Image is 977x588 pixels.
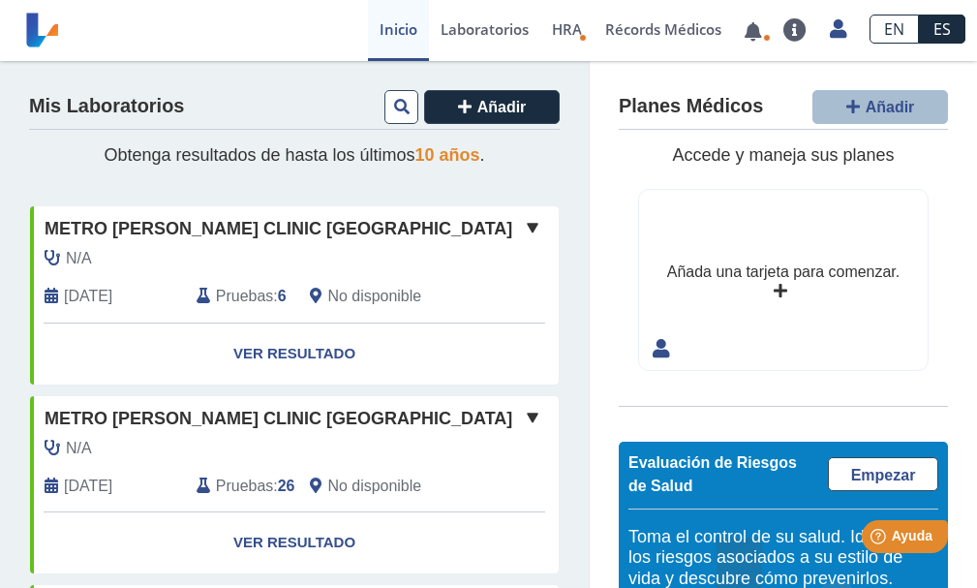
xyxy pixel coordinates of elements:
a: EN [870,15,919,44]
a: Empezar [828,457,938,491]
a: ES [919,15,965,44]
span: 2025-08-01 [64,285,112,308]
span: Pruebas [216,285,273,308]
b: 26 [278,478,295,494]
a: Ver Resultado [30,324,559,385]
h4: Planes Médicos [619,95,763,118]
span: HRA [552,19,582,39]
span: N/A [66,437,92,460]
span: 10 años [415,145,480,165]
span: N/A [66,247,92,270]
iframe: Help widget launcher [805,512,956,567]
span: Añadir [866,99,915,115]
div: Añada una tarjeta para comenzar. [667,261,900,284]
span: Añadir [477,99,527,115]
b: 6 [278,288,287,304]
button: Añadir [812,90,948,124]
div: : [182,285,296,308]
span: Evaluación de Riesgos de Salud [628,454,797,494]
span: Obtenga resultados de hasta los últimos . [104,145,484,165]
div: : [182,475,296,498]
span: Empezar [851,467,916,483]
span: Accede y maneja sus planes [672,145,894,165]
a: Ver Resultado [30,512,559,573]
button: Añadir [424,90,560,124]
h4: Mis Laboratorios [29,95,184,118]
span: Metro [PERSON_NAME] Clinic [GEOGRAPHIC_DATA] [45,406,512,432]
span: No disponible [327,475,421,498]
span: 2024-09-04 [64,475,112,498]
span: Pruebas [216,475,273,498]
span: No disponible [327,285,421,308]
span: Metro [PERSON_NAME] Clinic [GEOGRAPHIC_DATA] [45,216,512,242]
